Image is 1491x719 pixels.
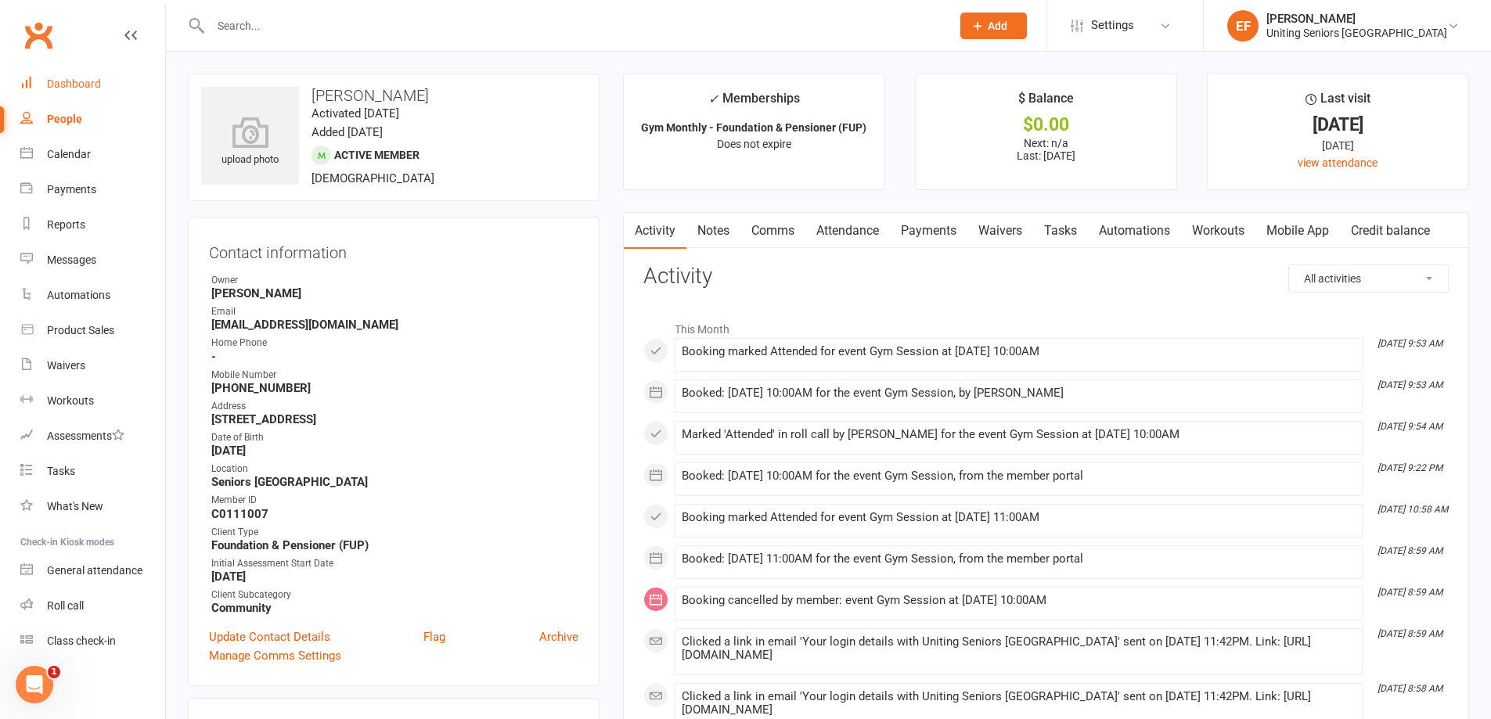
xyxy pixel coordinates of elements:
strong: Gym Monthly - Foundation & Pensioner (FUP) [641,121,866,134]
div: People [47,113,82,125]
input: Search... [206,15,940,37]
span: 1 [48,666,60,678]
div: Last visit [1306,88,1370,117]
button: Add [960,13,1027,39]
a: Archive [539,627,578,646]
a: Reports [20,207,165,243]
a: Messages [20,243,165,278]
h3: Activity [643,264,1449,289]
strong: Community [211,601,578,615]
i: [DATE] 10:58 AM [1378,504,1448,515]
a: Automations [20,278,165,313]
span: [DEMOGRAPHIC_DATA] [312,171,434,185]
li: This Month [643,313,1449,338]
div: Location [211,462,578,476]
div: Assessments [47,430,124,442]
a: Tasks [1033,213,1088,249]
div: Uniting Seniors [GEOGRAPHIC_DATA] [1266,26,1447,40]
time: Activated [DATE] [312,106,399,120]
div: Messages [47,253,96,266]
a: Activity [624,213,686,249]
div: Booking marked Attended for event Gym Session at [DATE] 10:00AM [682,345,1356,358]
div: Booked: [DATE] 10:00AM for the event Gym Session, by [PERSON_NAME] [682,386,1356,400]
div: What's New [47,500,103,512]
a: Calendar [20,137,165,172]
strong: Foundation & Pensioner (FUP) [211,538,578,552]
div: Initial Assessment Start Date [211,556,578,571]
div: Booking cancelled by member: event Gym Session at [DATE] 10:00AM [682,594,1356,607]
a: Automations [1088,213,1181,249]
a: Assessments [20,419,165,454]
div: [PERSON_NAME] [1266,12,1447,26]
h3: [PERSON_NAME] [201,87,586,104]
div: Address [211,399,578,414]
h3: Contact information [209,238,578,261]
div: Clicked a link in email 'Your login details with Uniting Seniors [GEOGRAPHIC_DATA]' sent on [DATE... [682,690,1356,717]
a: Dashboard [20,67,165,102]
a: Comms [740,213,805,249]
a: What's New [20,489,165,524]
strong: [STREET_ADDRESS] [211,412,578,426]
div: $0.00 [930,117,1162,133]
a: Payments [20,172,165,207]
p: Next: n/a Last: [DATE] [930,137,1162,162]
div: [DATE] [1222,137,1454,154]
div: Workouts [47,394,94,407]
span: Active member [334,149,420,161]
div: Date of Birth [211,430,578,445]
a: Workouts [20,383,165,419]
strong: [PERSON_NAME] [211,286,578,300]
div: Class check-in [47,635,116,647]
span: Settings [1091,8,1134,43]
i: ✓ [708,92,718,106]
a: Notes [686,213,740,249]
div: Payments [47,183,96,196]
a: Clubworx [19,16,58,55]
a: Mobile App [1255,213,1340,249]
div: Dashboard [47,77,101,90]
div: Home Phone [211,336,578,351]
div: Calendar [47,148,91,160]
span: Does not expire [717,138,791,150]
div: Reports [47,218,85,231]
a: Attendance [805,213,890,249]
i: [DATE] 9:54 AM [1378,421,1442,432]
a: Waivers [20,348,165,383]
strong: [DATE] [211,570,578,584]
a: Payments [890,213,967,249]
i: [DATE] 9:53 AM [1378,338,1442,349]
a: Class kiosk mode [20,624,165,659]
a: Workouts [1181,213,1255,249]
strong: C0111007 [211,507,578,521]
iframe: Intercom live chat [16,666,53,703]
a: Update Contact Details [209,627,330,646]
a: Credit balance [1340,213,1441,249]
a: Roll call [20,588,165,624]
strong: [PHONE_NUMBER] [211,381,578,395]
i: [DATE] 8:58 AM [1378,683,1442,694]
div: Marked 'Attended' in roll call by [PERSON_NAME] for the event Gym Session at [DATE] 10:00AM [682,428,1356,441]
div: EF [1227,10,1259,41]
span: Add [988,20,1007,32]
a: General attendance kiosk mode [20,553,165,588]
div: General attendance [47,564,142,577]
a: view attendance [1298,156,1378,169]
div: Memberships [708,88,800,117]
time: Added [DATE] [312,125,383,139]
div: Owner [211,273,578,288]
div: Automations [47,289,110,301]
div: Clicked a link in email 'Your login details with Uniting Seniors [GEOGRAPHIC_DATA]' sent on [DATE... [682,635,1356,662]
i: [DATE] 8:59 AM [1378,628,1442,639]
a: People [20,102,165,137]
a: Waivers [967,213,1033,249]
div: Email [211,304,578,319]
a: Product Sales [20,313,165,348]
div: $ Balance [1018,88,1074,117]
div: Client Type [211,525,578,540]
i: [DATE] 9:22 PM [1378,462,1442,473]
strong: [DATE] [211,444,578,458]
i: [DATE] 8:59 AM [1378,587,1442,598]
div: Mobile Number [211,368,578,383]
div: Client Subcategory [211,588,578,602]
div: Booked: [DATE] 10:00AM for the event Gym Session, from the member portal [682,469,1356,483]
